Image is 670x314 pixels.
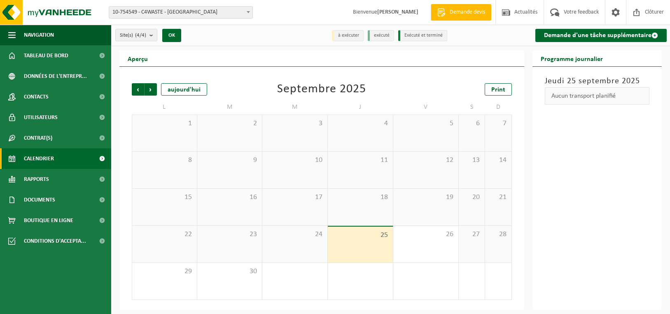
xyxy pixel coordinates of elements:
span: 2 [201,119,258,128]
span: Conditions d'accepta... [24,231,86,251]
span: 10 [266,156,323,165]
span: 23 [201,230,258,239]
span: 11 [332,156,389,165]
li: Exécuté et terminé [398,30,447,41]
span: 6 [463,119,481,128]
h3: Jeudi 25 septembre 2025 [545,75,649,87]
span: 12 [397,156,454,165]
td: V [393,100,459,115]
span: 10-754549 - C4WASTE - MONT-SUR-MARCHIENNE [109,7,252,18]
span: Données de l'entrepr... [24,66,87,87]
span: 30 [201,267,258,276]
span: 28 [489,230,507,239]
span: 25 [332,231,389,240]
span: 22 [136,230,193,239]
span: 21 [489,193,507,202]
span: 10-754549 - C4WASTE - MONT-SUR-MARCHIENNE [109,6,253,19]
span: 15 [136,193,193,202]
span: Demande devis [448,8,487,16]
span: 17 [266,193,323,202]
h2: Programme journalier [532,50,611,66]
td: L [132,100,197,115]
td: M [197,100,263,115]
span: Utilisateurs [24,107,58,128]
span: Contrat(s) [24,128,52,148]
div: Aucun transport planifié [545,87,649,105]
span: 20 [463,193,481,202]
td: M [262,100,328,115]
li: à exécuter [332,30,364,41]
button: Site(s)(4/4) [115,29,157,41]
td: J [328,100,393,115]
span: 1 [136,119,193,128]
h2: Aperçu [119,50,156,66]
span: Site(s) [120,29,146,42]
span: 13 [463,156,481,165]
span: 9 [201,156,258,165]
div: Septembre 2025 [277,83,366,96]
span: 16 [201,193,258,202]
span: Calendrier [24,148,54,169]
span: Suivant [145,83,157,96]
span: Contacts [24,87,49,107]
span: 18 [332,193,389,202]
span: 3 [266,119,323,128]
count: (4/4) [135,33,146,38]
li: exécuté [368,30,394,41]
span: 24 [266,230,323,239]
span: 29 [136,267,193,276]
span: 7 [489,119,507,128]
button: OK [162,29,181,42]
span: 4 [332,119,389,128]
a: Print [485,83,512,96]
span: 26 [397,230,454,239]
span: 14 [489,156,507,165]
td: D [485,100,512,115]
span: Tableau de bord [24,45,68,66]
td: S [459,100,486,115]
span: 27 [463,230,481,239]
span: 19 [397,193,454,202]
span: Précédent [132,83,144,96]
a: Demande devis [431,4,491,21]
span: Documents [24,190,55,210]
span: Print [491,87,505,93]
span: Rapports [24,169,49,190]
a: Demande d'une tâche supplémentaire [535,29,667,42]
span: Boutique en ligne [24,210,73,231]
span: 8 [136,156,193,165]
span: Navigation [24,25,54,45]
strong: [PERSON_NAME] [377,9,418,15]
div: aujourd'hui [161,83,207,96]
span: 5 [397,119,454,128]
